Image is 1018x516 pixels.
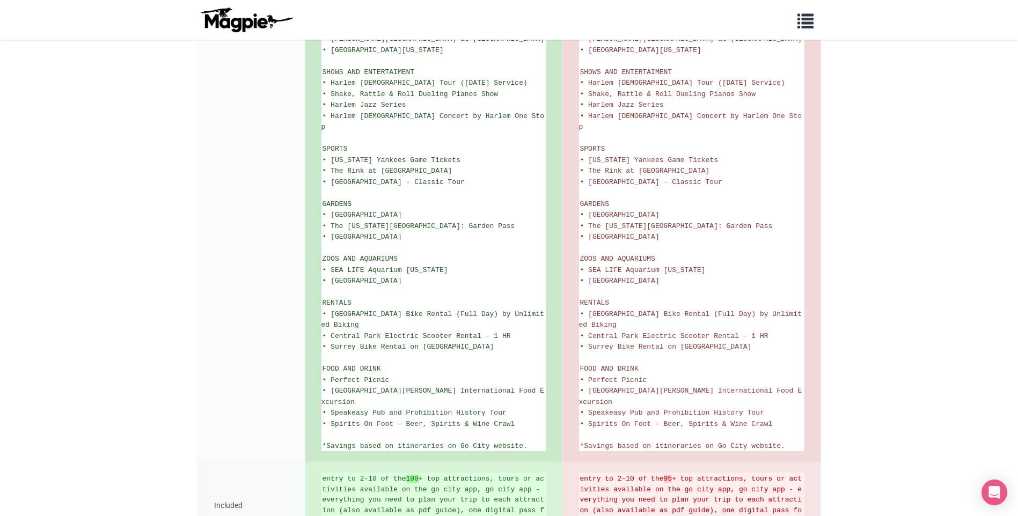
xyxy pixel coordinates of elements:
span: • Harlem Jazz Series [323,101,406,109]
span: • Shake, Rattle & Roll Dueling Pianos Show [580,90,756,98]
span: • Surrey Bike Rental on [GEOGRAPHIC_DATA] [580,343,752,351]
span: • [US_STATE] Yankees Game Tickets [580,156,718,164]
span: • [GEOGRAPHIC_DATA][US_STATE] [323,46,444,54]
span: • Shake, Rattle & Roll Dueling Pianos Show [323,90,499,98]
span: FOOD AND DRINK [323,365,381,373]
span: • Harlem [DEMOGRAPHIC_DATA] Concert by Harlem One Stop [579,112,802,131]
span: • [GEOGRAPHIC_DATA] [580,277,660,285]
span: • Harlem [DEMOGRAPHIC_DATA] Tour ([DATE] Service) [580,79,785,87]
span: • Speakeasy Pub and Prohibition History Tour [580,409,764,417]
span: SPORTS [323,145,348,153]
span: • [GEOGRAPHIC_DATA] - Classic Tour [323,178,465,186]
img: logo-ab69f6fb50320c5b225c76a69d11143b.png [198,7,295,33]
span: • [GEOGRAPHIC_DATA][PERSON_NAME] International Food Excursion [321,387,544,406]
span: • [GEOGRAPHIC_DATA] [580,211,660,219]
span: • Speakeasy Pub and Prohibition History Tour [323,409,507,417]
span: • Perfect Picnic [323,376,390,384]
span: SHOWS AND ENTERTAIMENT [323,68,415,76]
span: • The [US_STATE][GEOGRAPHIC_DATA]: Garden Pass [323,222,515,230]
span: • [US_STATE] Yankees Game Tickets [323,156,460,164]
span: RENTALS [580,299,610,307]
span: • The Rink at [GEOGRAPHIC_DATA] [323,167,452,175]
span: GARDENS [580,200,610,208]
span: SPORTS [580,145,605,153]
span: • [GEOGRAPHIC_DATA] [323,277,402,285]
span: ZOOS AND AQUARIUMS [323,255,398,263]
span: • SEA LIFE Aquarium [US_STATE] [323,266,448,274]
span: FOOD AND DRINK [580,365,639,373]
span: • [GEOGRAPHIC_DATA][PERSON_NAME] International Food Excursion [579,387,802,406]
span: *Savings based on itineraries on Go City website. [580,442,785,450]
strong: 100 [406,475,419,483]
span: • [GEOGRAPHIC_DATA] [323,233,402,241]
span: • The [US_STATE][GEOGRAPHIC_DATA]: Garden Pass [580,222,773,230]
span: GARDENS [323,200,352,208]
span: • Harlem Jazz Series [580,101,664,109]
span: • Central Park Electric Scooter Rental – 1 HR [323,332,511,340]
span: • [GEOGRAPHIC_DATA] Bike Rental (Full Day) by Unlimited Biking [321,310,544,329]
span: • Spirits On Foot - Beer, Spirits & Wine Crawl [580,420,773,428]
strong: 95 [664,475,672,483]
span: • Harlem [DEMOGRAPHIC_DATA] Concert by Harlem One Stop [321,112,544,131]
span: • [GEOGRAPHIC_DATA] - Classic Tour [580,178,722,186]
span: • [GEOGRAPHIC_DATA][US_STATE] [580,46,701,54]
div: Open Intercom Messenger [982,480,1007,505]
span: SHOWS AND ENTERTAIMENT [580,68,672,76]
span: ZOOS AND AQUARIUMS [580,255,655,263]
span: • [GEOGRAPHIC_DATA] Bike Rental (Full Day) by Unlimited Biking [579,310,802,329]
span: • Central Park Electric Scooter Rental – 1 HR [580,332,768,340]
span: • Perfect Picnic [580,376,647,384]
span: • Spirits On Foot - Beer, Spirits & Wine Crawl [323,420,515,428]
span: *Savings based on itineraries on Go City website. [323,442,528,450]
span: • Harlem [DEMOGRAPHIC_DATA] Tour ([DATE] Service) [323,79,528,87]
span: • [GEOGRAPHIC_DATA] [323,211,402,219]
span: RENTALS [323,299,352,307]
span: • [GEOGRAPHIC_DATA] [580,233,660,241]
span: • The Rink at [GEOGRAPHIC_DATA] [580,167,710,175]
span: • Surrey Bike Rental on [GEOGRAPHIC_DATA] [323,343,494,351]
span: • SEA LIFE Aquarium [US_STATE] [580,266,706,274]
